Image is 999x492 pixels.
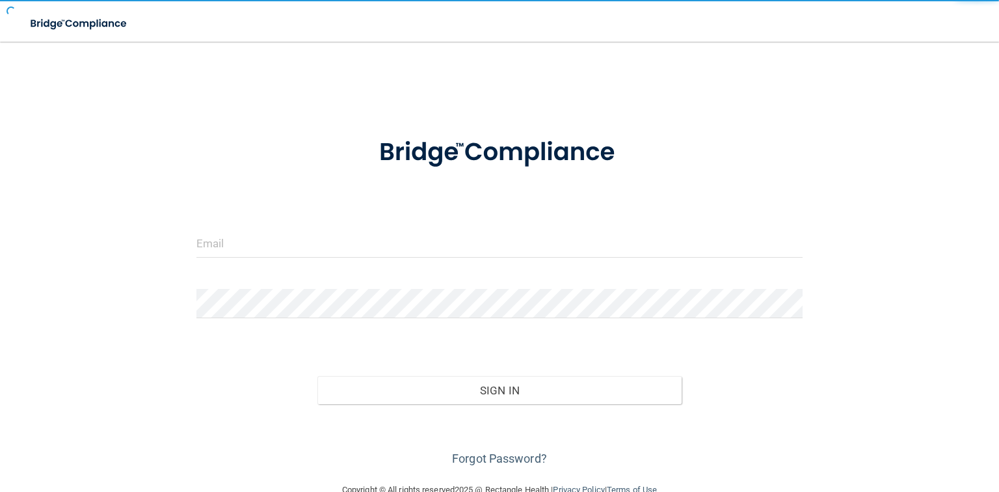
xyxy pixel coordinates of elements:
img: bridge_compliance_login_screen.278c3ca4.svg [20,10,139,37]
input: Email [196,228,803,258]
img: bridge_compliance_login_screen.278c3ca4.svg [353,120,646,185]
a: Forgot Password? [452,452,547,465]
button: Sign In [317,376,681,405]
